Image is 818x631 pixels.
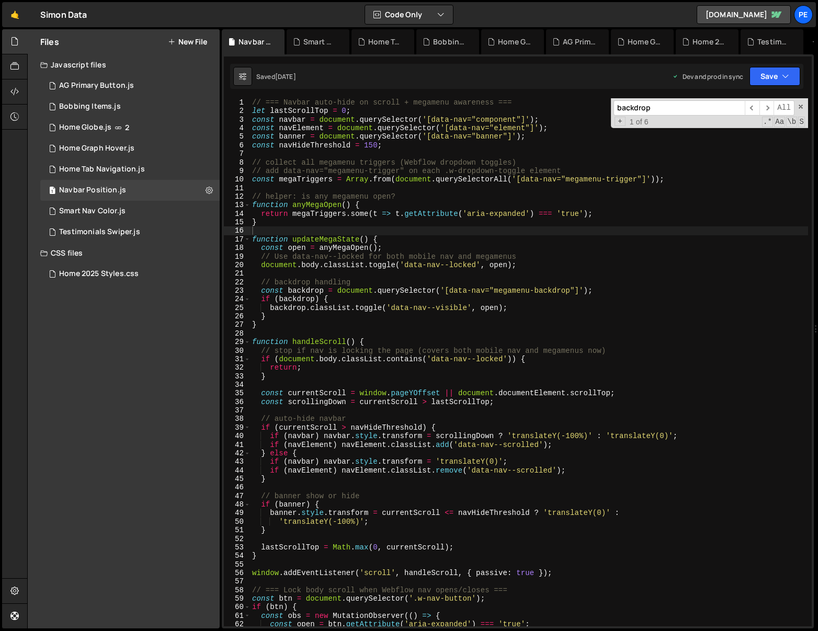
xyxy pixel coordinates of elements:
div: 16753/45792.js [40,222,220,243]
div: 54 [224,552,251,560]
div: 16753/45990.js [40,75,220,96]
span: ​ [759,100,774,116]
div: 16753/46060.js [40,96,220,117]
div: Home Tab Navigation.js [59,165,145,174]
div: 21 [224,269,251,278]
div: 40 [224,432,251,440]
div: 62 [224,620,251,628]
a: 🤙 [2,2,28,27]
div: 28 [224,329,251,338]
div: AG Primary Button.js [563,37,596,47]
div: 10 [224,175,251,183]
div: Smart Nav Color.js [59,206,126,216]
div: 18 [224,244,251,252]
div: Saved [256,72,296,81]
div: 35 [224,389,251,397]
div: 60 [224,603,251,611]
div: 13 [224,201,251,209]
div: 12 [224,192,251,201]
span: Search In Selection [798,117,805,127]
div: 20 [224,261,251,269]
div: 16753/46016.js [40,117,220,138]
div: 9 [224,167,251,175]
div: Bobbing Items.js [433,37,467,47]
div: 55 [224,560,251,569]
div: 36 [224,398,251,406]
div: 61 [224,612,251,620]
a: [DOMAIN_NAME] [697,5,791,24]
div: 34 [224,381,251,389]
div: 46 [224,483,251,491]
div: Home 2025 Styles.css [692,37,726,47]
div: 17 [224,235,251,244]
div: 32 [224,363,251,372]
div: 16 [224,226,251,235]
div: 22 [224,278,251,286]
div: Javascript files [28,54,220,75]
div: Home Graph Hover.js [59,144,134,153]
div: 42 [224,449,251,457]
div: Bobbing Items.js [59,102,121,111]
span: 2 [125,123,129,132]
div: 7 [224,150,251,158]
div: 16753/45758.js [40,138,220,159]
div: Home Graph Hover.js [628,37,661,47]
div: 37 [224,406,251,415]
div: 6 [224,141,251,150]
div: 16753/45793.css [40,263,220,284]
div: 48 [224,500,251,509]
button: Code Only [365,5,453,24]
div: 29 [224,338,251,346]
div: 27 [224,320,251,329]
div: 56 [224,569,251,577]
a: Pe [794,5,813,24]
div: 45 [224,475,251,483]
div: 3 [224,116,251,124]
div: Smart Nav Color.js [303,37,337,47]
div: 26 [224,312,251,320]
div: Testimonials Swiper.js [757,37,791,47]
div: 11 [224,184,251,192]
div: Home Globe.js [59,123,111,132]
span: Whole Word Search [786,117,797,127]
div: Dev and prod in sync [672,72,743,81]
div: Navbar Position.js [59,186,126,195]
div: 38 [224,415,251,423]
div: Home 2025 Styles.css [59,269,139,279]
div: Navbar Position.js [40,180,220,201]
span: 1 [49,187,55,196]
button: New File [168,38,207,46]
span: ​ [745,100,759,116]
div: 31 [224,355,251,363]
div: Home Globe.js [498,37,531,47]
div: 19 [224,253,251,261]
div: 8 [224,158,251,167]
div: 44 [224,466,251,475]
button: Save [749,67,800,86]
div: 53 [224,543,251,552]
div: 41 [224,441,251,449]
span: RegExp Search [762,117,773,127]
div: Testimonials Swiper.js [59,227,140,237]
div: Navbar Position.js [238,37,272,47]
div: 52 [224,535,251,543]
div: 5 [224,132,251,141]
div: AG Primary Button.js [59,81,134,90]
div: 50 [224,518,251,526]
div: 59 [224,594,251,603]
div: 30 [224,347,251,355]
span: CaseSensitive Search [774,117,785,127]
div: 51 [224,526,251,534]
div: CSS files [28,243,220,263]
div: 4 [224,124,251,132]
div: 43 [224,457,251,466]
div: 49 [224,509,251,517]
div: Home Tab Navigation.js [368,37,402,47]
div: 14 [224,210,251,218]
div: 57 [224,577,251,586]
input: Search for [613,100,745,116]
div: 16753/46074.js [40,201,220,222]
span: Toggle Replace mode [615,117,626,126]
h2: Files [40,36,59,48]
